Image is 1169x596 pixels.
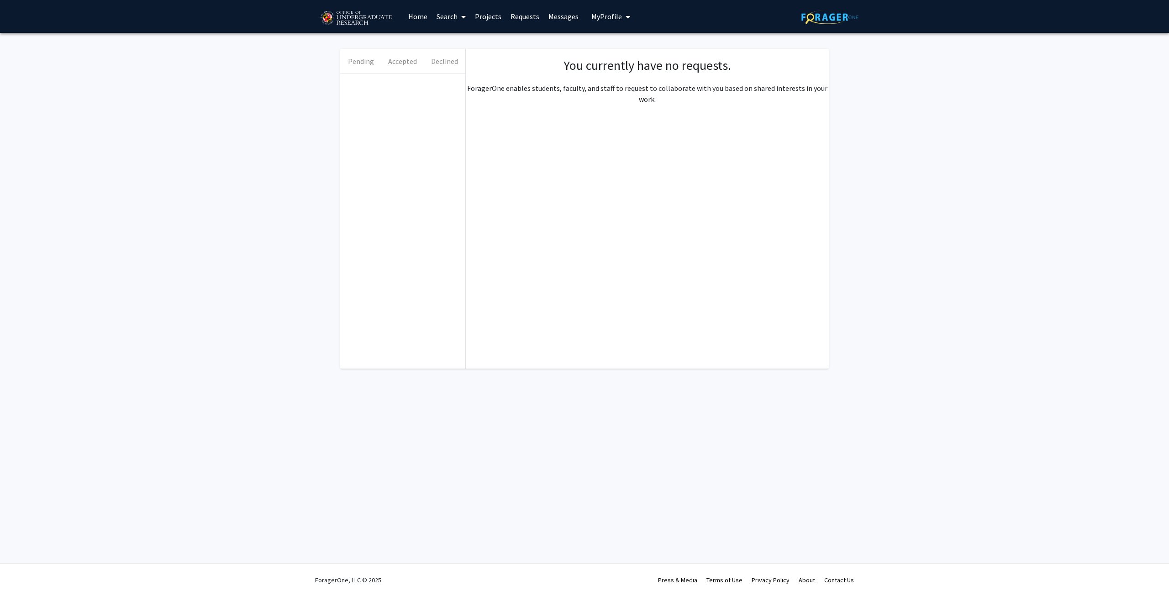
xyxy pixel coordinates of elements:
a: Press & Media [658,576,697,584]
a: Privacy Policy [752,576,790,584]
img: University of Maryland Logo [317,7,395,30]
button: Accepted [382,49,423,74]
a: Projects [470,0,506,32]
a: About [799,576,815,584]
h1: You currently have no requests. [475,58,820,74]
p: ForagerOne enables students, faculty, and staff to request to collaborate with you based on share... [466,83,829,105]
span: My Profile [591,12,622,21]
button: Pending [340,49,382,74]
div: ForagerOne, LLC © 2025 [315,564,381,596]
a: Search [432,0,470,32]
iframe: Chat [7,555,39,589]
a: Home [404,0,432,32]
img: ForagerOne Logo [801,10,858,24]
button: Declined [424,49,465,74]
a: Requests [506,0,544,32]
a: Messages [544,0,583,32]
a: Terms of Use [706,576,742,584]
a: Contact Us [824,576,854,584]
